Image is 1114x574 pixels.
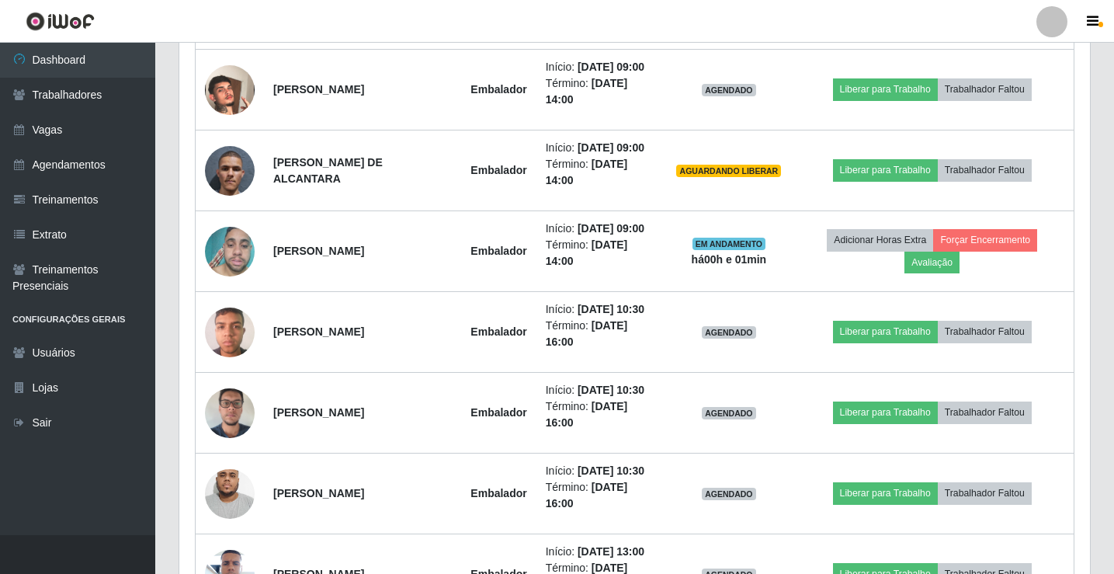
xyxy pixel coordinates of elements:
[546,318,658,350] li: Término:
[546,479,658,512] li: Término:
[273,83,364,96] strong: [PERSON_NAME]
[833,321,938,343] button: Liberar para Trabalho
[470,83,526,96] strong: Embalador
[205,438,255,548] img: 1759274759771.jpeg
[938,78,1032,100] button: Trabalhador Faltou
[546,301,658,318] li: Início:
[938,402,1032,423] button: Trabalhador Faltou
[546,463,658,479] li: Início:
[578,384,644,396] time: [DATE] 10:30
[273,325,364,338] strong: [PERSON_NAME]
[578,303,644,315] time: [DATE] 10:30
[702,488,756,500] span: AGENDADO
[833,78,938,100] button: Liberar para Trabalho
[546,140,658,156] li: Início:
[273,487,364,499] strong: [PERSON_NAME]
[938,159,1032,181] button: Trabalhador Faltou
[546,398,658,431] li: Término:
[702,326,756,339] span: AGENDADO
[578,545,644,558] time: [DATE] 13:00
[904,252,960,273] button: Avaliação
[205,46,255,134] img: 1726002463138.jpeg
[546,544,658,560] li: Início:
[205,218,255,284] img: 1748551724527.jpeg
[470,164,526,176] strong: Embalador
[546,75,658,108] li: Término:
[938,482,1032,504] button: Trabalhador Faltou
[692,253,767,266] strong: há 00 h e 01 min
[933,229,1037,251] button: Forçar Encerramento
[676,165,781,177] span: AGUARDANDO LIBERAR
[273,406,364,419] strong: [PERSON_NAME]
[546,59,658,75] li: Início:
[578,61,644,73] time: [DATE] 09:00
[833,482,938,504] button: Liberar para Trabalho
[273,156,383,185] strong: [PERSON_NAME] DE ALCANTARA
[938,321,1032,343] button: Trabalhador Faltou
[470,245,526,257] strong: Embalador
[546,221,658,237] li: Início:
[546,237,658,270] li: Término:
[470,406,526,419] strong: Embalador
[205,380,255,446] img: 1740418670523.jpeg
[205,127,255,215] img: 1730850583959.jpeg
[26,12,95,31] img: CoreUI Logo
[833,402,938,423] button: Liberar para Trabalho
[833,159,938,181] button: Liberar para Trabalho
[578,141,644,154] time: [DATE] 09:00
[546,382,658,398] li: Início:
[470,325,526,338] strong: Embalador
[273,245,364,257] strong: [PERSON_NAME]
[702,84,756,96] span: AGENDADO
[578,464,644,477] time: [DATE] 10:30
[702,407,756,419] span: AGENDADO
[692,238,766,250] span: EM ANDAMENTO
[470,487,526,499] strong: Embalador
[578,222,644,235] time: [DATE] 09:00
[827,229,933,251] button: Adicionar Horas Extra
[205,299,255,365] img: 1687717859482.jpeg
[546,156,658,189] li: Término:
